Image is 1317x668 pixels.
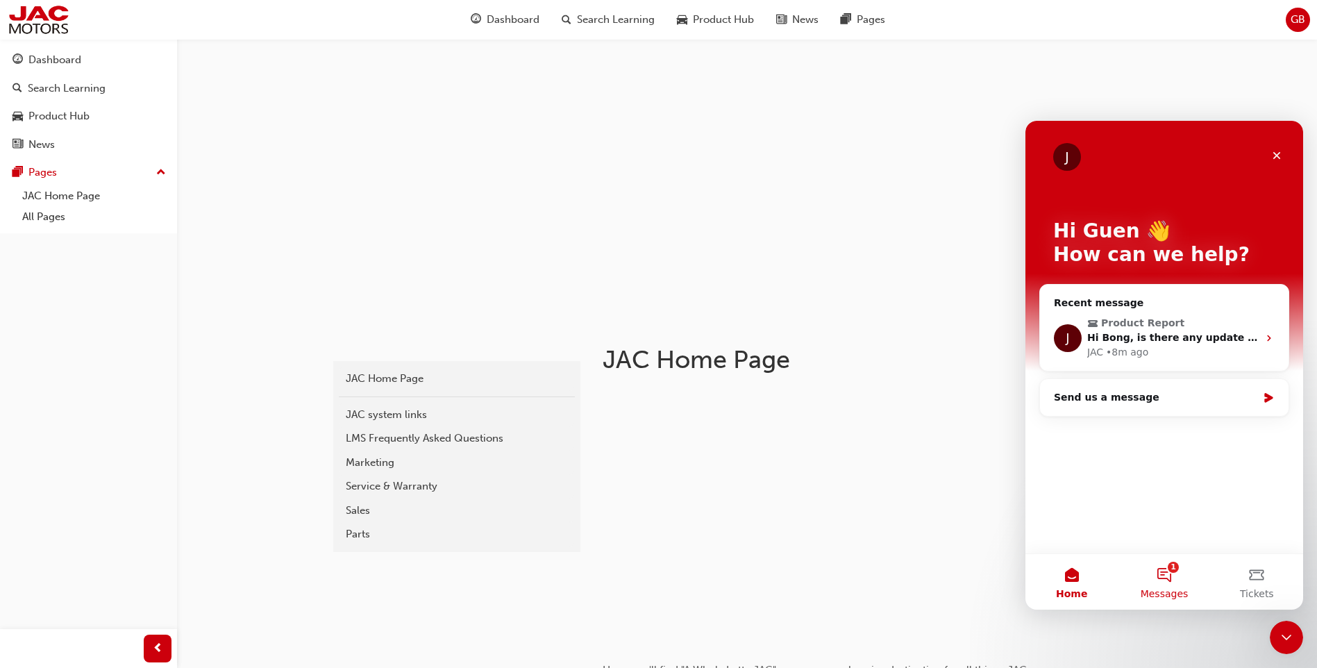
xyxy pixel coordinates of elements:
[6,160,171,185] button: Pages
[460,6,551,34] a: guage-iconDashboard
[62,211,296,222] span: Hi Bong, is there any update for this case?
[677,11,687,28] span: car-icon
[346,371,568,387] div: JAC Home Page
[156,164,166,182] span: up-icon
[1025,121,1303,610] iframe: Intercom live chat
[603,344,1058,375] h1: JAC Home Page
[7,4,70,35] img: jac-portal
[562,11,571,28] span: search-icon
[215,468,249,478] span: Tickets
[28,165,57,181] div: Pages
[339,367,575,391] a: JAC Home Page
[6,44,171,160] button: DashboardSearch LearningProduct HubNews
[346,455,568,471] div: Marketing
[115,468,163,478] span: Messages
[6,47,171,73] a: Dashboard
[339,451,575,475] a: Marketing
[17,206,171,228] a: All Pages
[339,499,575,523] a: Sales
[830,6,896,34] a: pages-iconPages
[339,522,575,546] a: Parts
[28,108,90,124] div: Product Hub
[339,474,575,499] a: Service & Warranty
[487,12,539,28] span: Dashboard
[6,103,171,129] a: Product Hub
[339,403,575,427] a: JAC system links
[14,258,264,296] div: Send us a message
[666,6,765,34] a: car-iconProduct Hub
[12,54,23,67] span: guage-icon
[28,52,81,68] div: Dashboard
[6,76,171,101] a: Search Learning
[185,433,278,489] button: Tickets
[12,139,23,151] span: news-icon
[765,6,830,34] a: news-iconNews
[857,12,885,28] span: Pages
[12,83,22,95] span: search-icon
[62,224,78,239] div: JAC
[12,110,23,123] span: car-icon
[153,640,163,658] span: prev-icon
[31,468,62,478] span: Home
[239,22,264,47] div: Close
[1270,621,1303,654] iframe: Intercom live chat
[92,433,185,489] button: Messages
[1291,12,1305,28] span: GB
[81,224,123,239] div: • 8m ago
[346,526,568,542] div: Parts
[693,12,754,28] span: Product Hub
[551,6,666,34] a: search-iconSearch Learning
[346,503,568,519] div: Sales
[841,11,851,28] span: pages-icon
[776,11,787,28] span: news-icon
[28,269,232,284] div: Send us a message
[12,167,23,179] span: pages-icon
[346,431,568,446] div: LMS Frequently Asked Questions
[17,185,171,207] a: JAC Home Page
[346,478,568,494] div: Service & Warranty
[6,132,171,158] a: News
[792,12,819,28] span: News
[339,426,575,451] a: LMS Frequently Asked Questions
[577,12,655,28] span: Search Learning
[1286,8,1310,32] button: GB
[28,81,106,97] div: Search Learning
[28,137,55,153] div: News
[471,11,481,28] span: guage-icon
[346,407,568,423] div: JAC system links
